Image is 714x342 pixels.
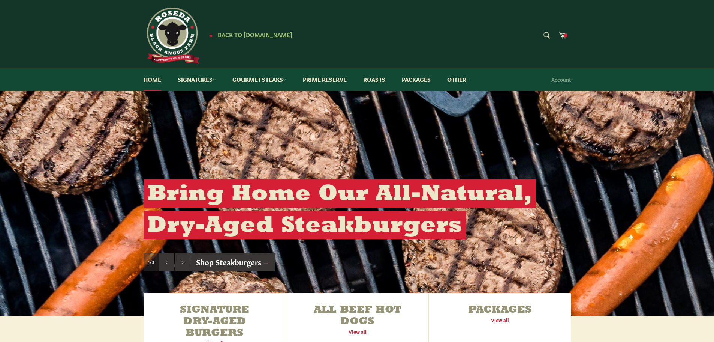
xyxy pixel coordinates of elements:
[159,253,174,271] button: Previous slide
[175,253,190,271] button: Next slide
[170,68,223,91] a: Signatures
[209,32,213,38] span: ★
[144,179,536,239] h2: Bring Home Our All-Natural, Dry-Aged Steakburgers
[262,256,270,267] span: →
[440,68,477,91] a: Other
[148,259,154,265] span: 1/3
[295,68,354,91] a: Prime Reserve
[218,30,292,38] span: Back to [DOMAIN_NAME]
[144,253,159,271] div: Slide 1, current
[136,68,169,91] a: Home
[144,8,200,64] img: Roseda Beef
[548,68,575,90] a: Account
[190,253,275,271] a: Shop Steakburgers
[205,32,292,38] a: ★ Back to [DOMAIN_NAME]
[225,68,294,91] a: Gourmet Steaks
[394,68,438,91] a: Packages
[356,68,393,91] a: Roasts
